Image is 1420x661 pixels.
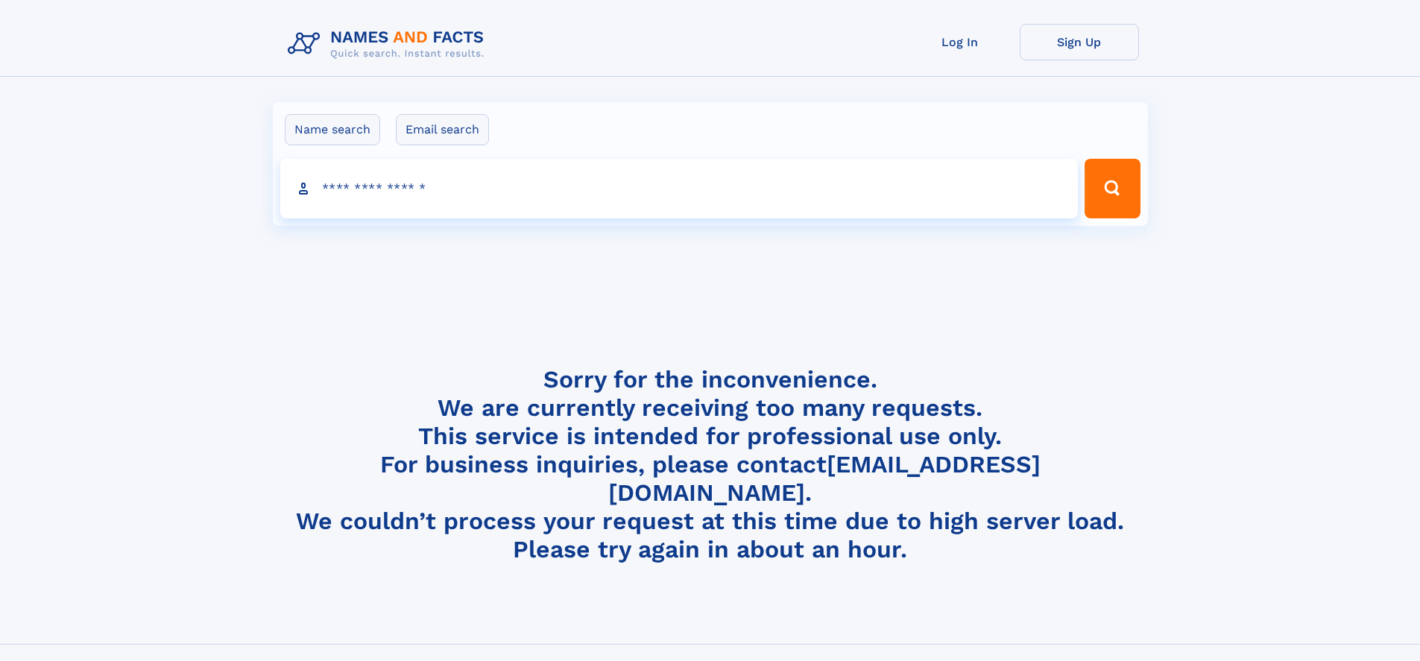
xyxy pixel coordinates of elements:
[608,450,1041,507] a: [EMAIL_ADDRESS][DOMAIN_NAME]
[1020,24,1139,60] a: Sign Up
[396,114,489,145] label: Email search
[280,159,1079,218] input: search input
[1085,159,1140,218] button: Search Button
[900,24,1020,60] a: Log In
[285,114,380,145] label: Name search
[282,365,1139,564] h4: Sorry for the inconvenience. We are currently receiving too many requests. This service is intend...
[282,24,496,64] img: Logo Names and Facts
